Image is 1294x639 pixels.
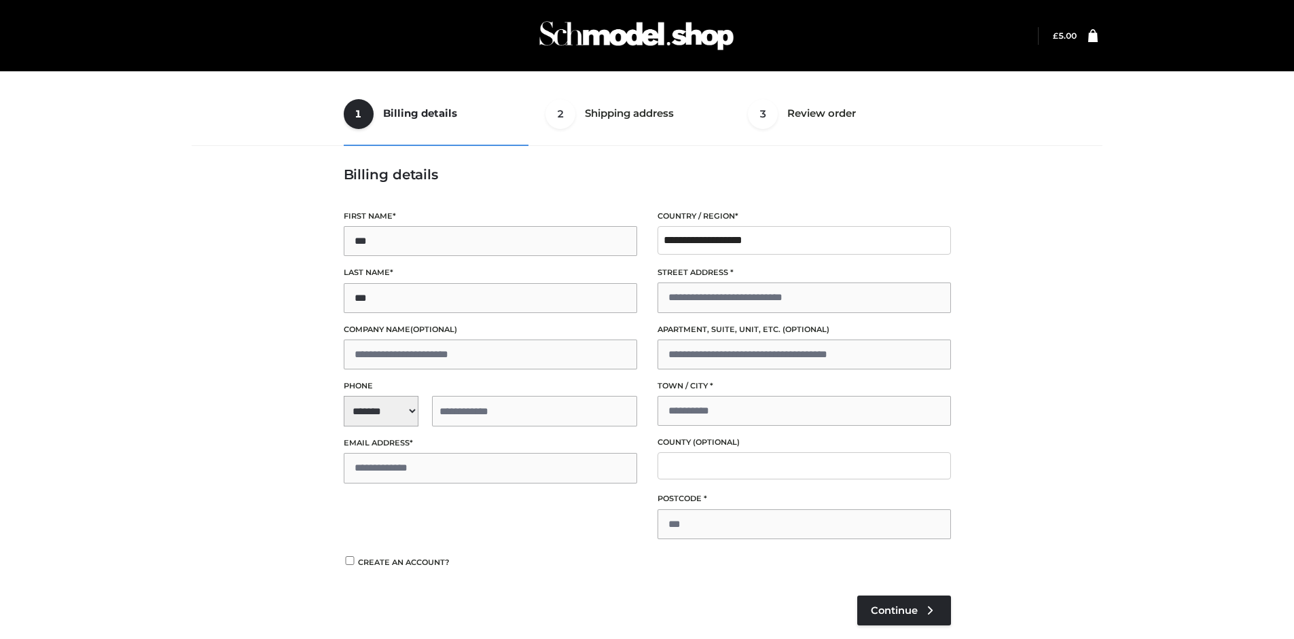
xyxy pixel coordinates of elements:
[658,210,951,223] label: Country / Region
[658,380,951,392] label: Town / City
[344,166,951,183] h3: Billing details
[693,437,740,447] span: (optional)
[658,436,951,449] label: County
[344,210,637,223] label: First name
[783,325,829,334] span: (optional)
[344,266,637,279] label: Last name
[535,9,738,62] img: Schmodel Admin 964
[344,437,637,450] label: Email address
[344,323,637,336] label: Company name
[358,558,450,567] span: Create an account?
[1053,31,1058,41] span: £
[658,266,951,279] label: Street address
[658,492,951,505] label: Postcode
[344,556,356,565] input: Create an account?
[857,596,951,625] a: Continue
[1053,31,1077,41] bdi: 5.00
[871,604,918,617] span: Continue
[1053,31,1077,41] a: £5.00
[344,380,637,392] label: Phone
[410,325,457,334] span: (optional)
[658,323,951,336] label: Apartment, suite, unit, etc.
